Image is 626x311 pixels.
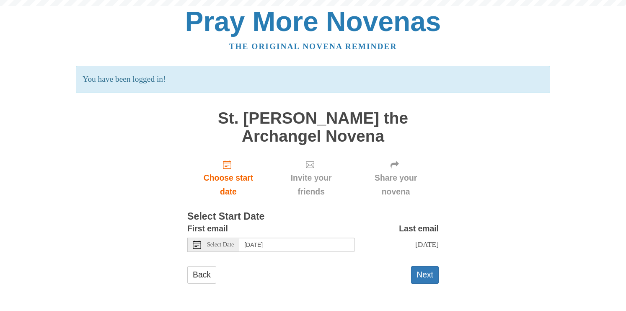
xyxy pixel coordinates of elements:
span: Select Date [207,242,234,248]
div: Click "Next" to confirm your start date first. [353,153,439,203]
span: Share your novena [361,171,430,199]
button: Next [411,266,439,283]
div: Click "Next" to confirm your start date first. [269,153,353,203]
span: [DATE] [415,240,439,249]
span: Invite your friends [278,171,344,199]
a: Choose start date [187,153,269,203]
label: First email [187,222,228,236]
a: Pray More Novenas [185,6,441,37]
a: Back [187,266,216,283]
span: Choose start date [196,171,261,199]
a: The original novena reminder [229,42,397,51]
h3: Select Start Date [187,211,439,222]
p: You have been logged in! [76,66,550,93]
h1: St. [PERSON_NAME] the Archangel Novena [187,109,439,145]
label: Last email [399,222,439,236]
